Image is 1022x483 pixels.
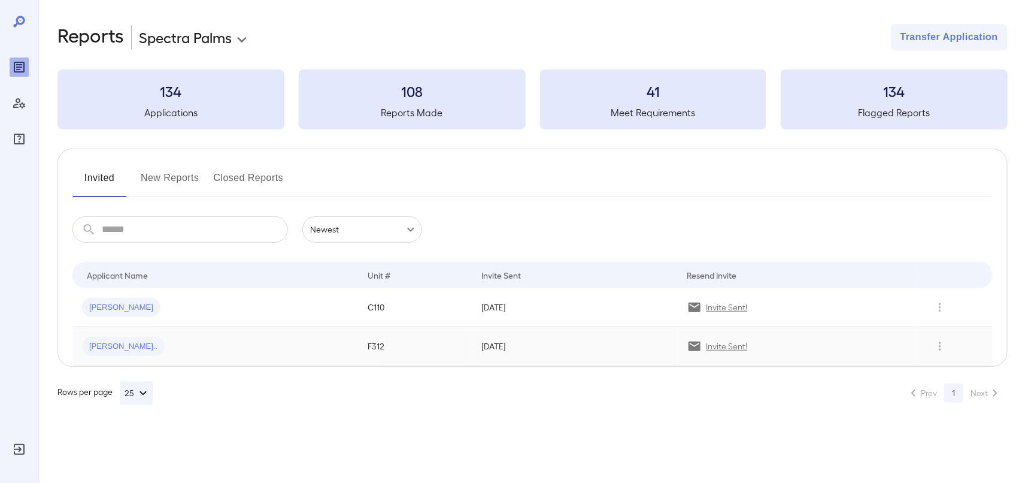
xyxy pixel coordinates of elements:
[82,341,165,352] span: [PERSON_NAME]..
[141,168,199,197] button: New Reports
[82,302,160,313] span: [PERSON_NAME]
[72,168,126,197] button: Invited
[299,81,526,101] h3: 108
[57,381,153,405] div: Rows per page
[901,384,1008,403] nav: pagination navigation
[10,58,29,77] div: Reports
[358,288,472,327] td: C110
[930,298,950,317] button: Row Actions
[481,268,521,282] div: Invite Sent
[781,105,1008,120] h5: Flagged Reports
[540,81,767,101] h3: 41
[472,327,677,366] td: [DATE]
[540,105,767,120] h5: Meet Requirements
[10,129,29,149] div: FAQ
[10,93,29,113] div: Manage Users
[57,24,124,50] h2: Reports
[891,24,1008,50] button: Transfer Application
[57,70,1008,129] summary: 134Applications108Reports Made41Meet Requirements134Flagged Reports
[302,216,422,243] div: Newest
[139,28,232,47] p: Spectra Palms
[706,340,748,352] p: Invite Sent!
[472,288,677,327] td: [DATE]
[930,337,950,356] button: Row Actions
[781,81,1008,101] h3: 134
[368,268,390,282] div: Unit #
[87,268,148,282] div: Applicant Name
[57,81,284,101] h3: 134
[299,105,526,120] h5: Reports Made
[120,381,153,405] button: 25
[10,440,29,459] div: Log Out
[944,384,963,403] button: page 1
[687,268,737,282] div: Resend Invite
[57,105,284,120] h5: Applications
[214,168,284,197] button: Closed Reports
[706,301,748,313] p: Invite Sent!
[358,327,472,366] td: F312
